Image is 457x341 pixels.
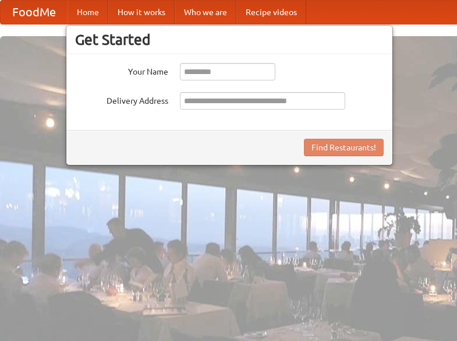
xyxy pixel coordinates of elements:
[1,1,68,24] a: FoodMe
[304,139,384,156] button: Find Restaurants!
[236,1,306,24] a: Recipe videos
[75,92,168,107] label: Delivery Address
[108,1,175,24] a: How it works
[68,1,108,24] a: Home
[75,31,384,48] h3: Get Started
[75,63,168,78] label: Your Name
[175,1,236,24] a: Who we are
